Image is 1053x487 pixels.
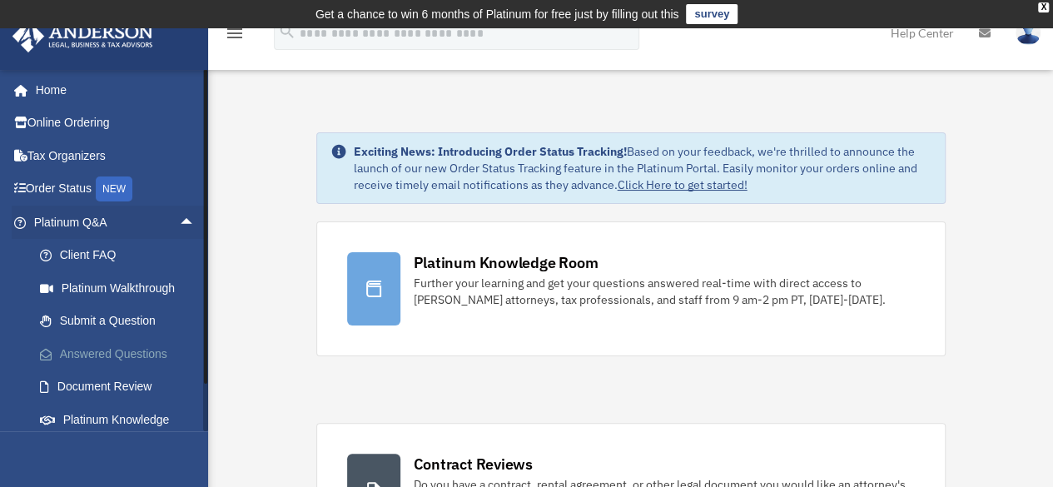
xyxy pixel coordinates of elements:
[1016,21,1041,45] img: User Pic
[23,305,221,338] a: Submit a Question
[1038,2,1049,12] div: close
[354,143,931,193] div: Based on your feedback, we're thrilled to announce the launch of our new Order Status Tracking fe...
[7,20,158,52] img: Anderson Advisors Platinum Portal
[225,29,245,43] a: menu
[12,139,221,172] a: Tax Organizers
[23,271,221,305] a: Platinum Walkthrough
[414,454,533,475] div: Contract Reviews
[315,4,679,24] div: Get a chance to win 6 months of Platinum for free just by filling out this
[23,403,221,456] a: Platinum Knowledge Room
[278,22,296,41] i: search
[23,239,221,272] a: Client FAQ
[12,172,221,206] a: Order StatusNEW
[686,4,738,24] a: survey
[23,337,221,370] a: Answered Questions
[12,107,221,140] a: Online Ordering
[96,176,132,201] div: NEW
[179,206,212,240] span: arrow_drop_up
[225,23,245,43] i: menu
[414,275,915,308] div: Further your learning and get your questions answered real-time with direct access to [PERSON_NAM...
[12,73,212,107] a: Home
[23,370,221,404] a: Document Review
[12,206,221,239] a: Platinum Q&Aarrow_drop_up
[414,252,599,273] div: Platinum Knowledge Room
[316,221,946,356] a: Platinum Knowledge Room Further your learning and get your questions answered real-time with dire...
[618,177,748,192] a: Click Here to get started!
[354,144,627,159] strong: Exciting News: Introducing Order Status Tracking!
